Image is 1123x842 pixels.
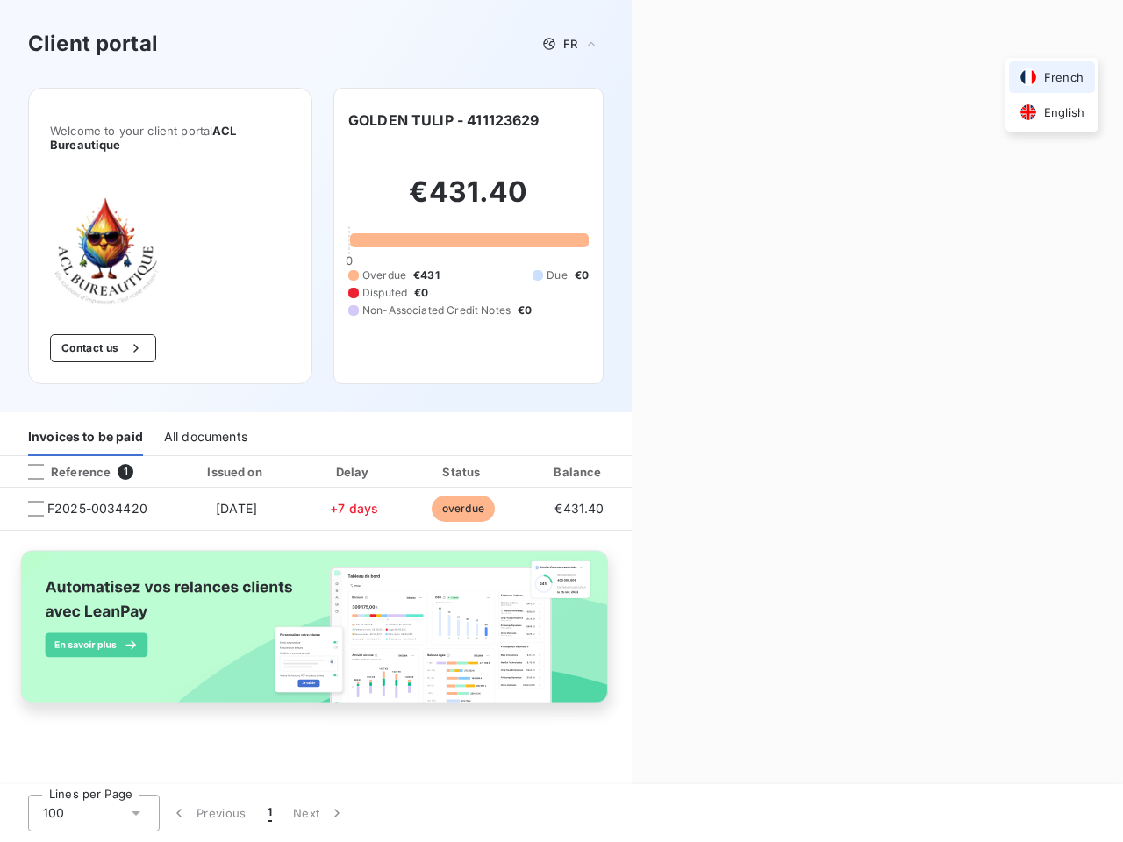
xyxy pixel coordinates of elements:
[14,464,111,480] div: Reference
[50,124,236,152] span: ACL Bureautique
[348,110,540,131] h6: GOLDEN TULIP - 411123629
[432,496,495,522] span: overdue
[257,795,283,831] button: 1
[118,464,133,480] span: 1
[547,268,567,283] span: Due
[522,463,636,481] div: Balance
[50,124,290,152] span: Welcome to your client portal
[28,28,158,60] h3: Client portal
[362,268,406,283] span: Overdue
[414,285,428,301] span: €0
[47,500,147,517] span: F2025-0034420
[330,501,378,516] span: +7 days
[175,463,297,481] div: Issued on
[283,795,356,831] button: Next
[160,795,257,831] button: Previous
[362,303,511,318] span: Non-Associated Credit Notes
[216,501,257,516] span: [DATE]
[50,334,156,362] button: Contact us
[43,804,64,822] span: 100
[7,541,625,729] img: banner
[413,268,440,283] span: €431
[362,285,407,301] span: Disputed
[563,37,577,51] span: FR
[518,303,532,318] span: €0
[346,253,353,268] span: 0
[28,419,143,456] div: Invoices to be paid
[268,804,272,822] span: 1
[554,501,604,516] span: €431.40
[304,463,404,481] div: Delay
[164,419,247,456] div: All documents
[411,463,515,481] div: Status
[50,194,162,306] img: Company logo
[575,268,589,283] span: €0
[348,175,589,227] h2: €431.40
